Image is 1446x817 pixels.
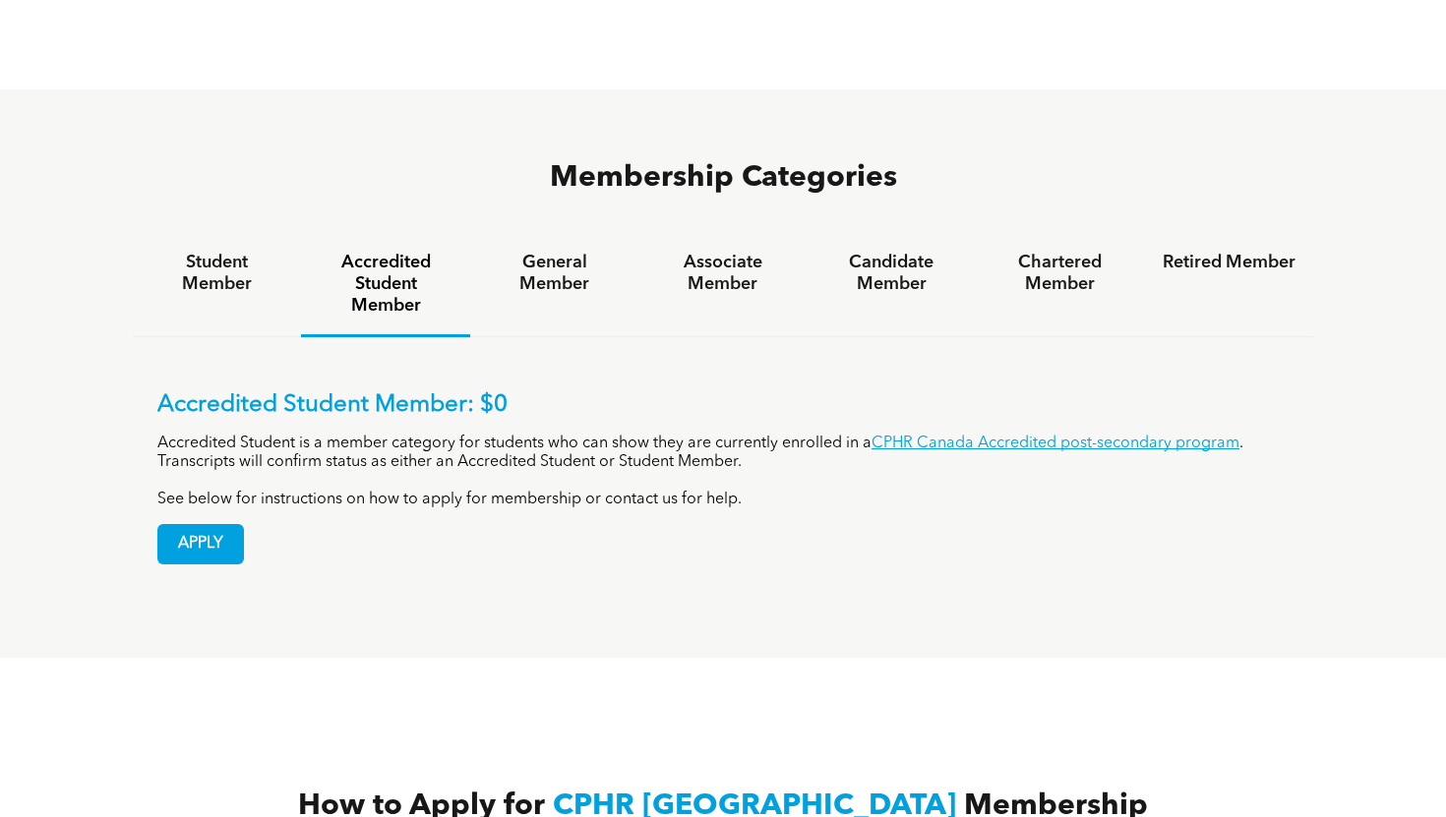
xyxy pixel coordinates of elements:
[157,435,1289,472] p: Accredited Student is a member category for students who can show they are currently enrolled in ...
[157,491,1289,509] p: See below for instructions on how to apply for membership or contact us for help.
[994,252,1126,295] h4: Chartered Member
[872,436,1239,451] a: CPHR Canada Accredited post-secondary program
[158,525,243,563] span: APPLY
[151,252,283,295] h4: Student Member
[656,252,789,295] h4: Associate Member
[157,391,1289,420] p: Accredited Student Member: $0
[157,524,244,564] a: APPLY
[488,252,621,295] h4: General Member
[1163,252,1295,273] h4: Retired Member
[550,163,897,193] span: Membership Categories
[825,252,958,295] h4: Candidate Member
[319,252,452,317] h4: Accredited Student Member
